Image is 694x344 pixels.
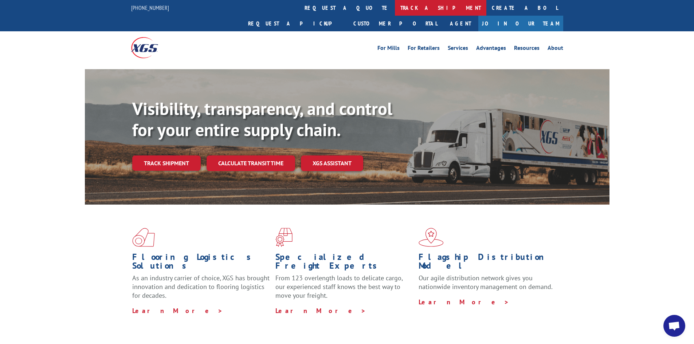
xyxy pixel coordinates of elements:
[132,274,270,300] span: As an industry carrier of choice, XGS has brought innovation and dedication to flooring logistics...
[663,315,685,337] a: Open chat
[301,155,363,171] a: XGS ASSISTANT
[419,253,556,274] h1: Flagship Distribution Model
[275,228,293,247] img: xgs-icon-focused-on-flooring-red
[408,45,440,53] a: For Retailers
[548,45,563,53] a: About
[132,97,392,141] b: Visibility, transparency, and control for your entire supply chain.
[448,45,468,53] a: Services
[132,253,270,274] h1: Flooring Logistics Solutions
[377,45,400,53] a: For Mills
[275,253,413,274] h1: Specialized Freight Experts
[131,4,169,11] a: [PHONE_NUMBER]
[514,45,540,53] a: Resources
[132,307,223,315] a: Learn More >
[348,16,443,31] a: Customer Portal
[132,228,155,247] img: xgs-icon-total-supply-chain-intelligence-red
[132,155,201,171] a: Track shipment
[419,274,553,291] span: Our agile distribution network gives you nationwide inventory management on demand.
[443,16,478,31] a: Agent
[419,298,509,306] a: Learn More >
[476,45,506,53] a: Advantages
[275,274,413,306] p: From 123 overlength loads to delicate cargo, our experienced staff knows the best way to move you...
[243,16,348,31] a: Request a pickup
[207,155,295,171] a: Calculate transit time
[275,307,366,315] a: Learn More >
[419,228,444,247] img: xgs-icon-flagship-distribution-model-red
[478,16,563,31] a: Join Our Team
